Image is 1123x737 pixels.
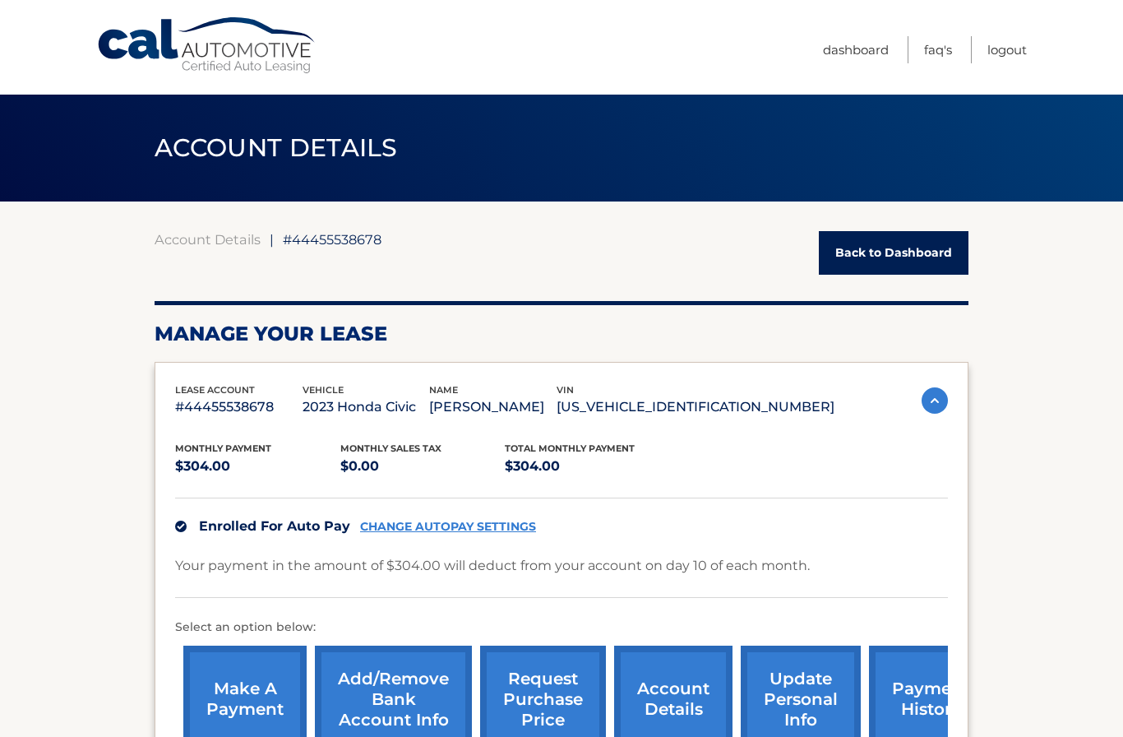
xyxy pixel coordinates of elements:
p: [PERSON_NAME] [429,396,557,419]
span: vehicle [303,384,344,396]
a: Back to Dashboard [819,231,968,275]
span: | [270,231,274,248]
span: ACCOUNT DETAILS [155,132,398,163]
span: lease account [175,384,255,396]
a: FAQ's [924,36,952,63]
p: Your payment in the amount of $304.00 will deduct from your account on day 10 of each month. [175,554,810,577]
a: Account Details [155,231,261,248]
span: Total Monthly Payment [505,443,635,454]
img: accordion-active.svg [922,387,948,414]
p: #44455538678 [175,396,303,419]
a: Cal Automotive [96,16,318,75]
span: Monthly sales Tax [340,443,441,454]
span: Monthly Payment [175,443,271,454]
p: 2023 Honda Civic [303,396,430,419]
span: #44455538678 [283,231,381,248]
a: Dashboard [823,36,889,63]
a: Logout [987,36,1027,63]
span: name [429,384,458,396]
span: vin [557,384,574,396]
p: $0.00 [340,455,506,478]
span: Enrolled For Auto Pay [199,518,350,534]
p: Select an option below: [175,618,948,637]
img: check.svg [175,521,187,532]
p: $304.00 [505,455,670,478]
p: [US_VEHICLE_IDENTIFICATION_NUMBER] [557,396,834,419]
h2: Manage Your Lease [155,322,968,346]
a: CHANGE AUTOPAY SETTINGS [360,520,536,534]
p: $304.00 [175,455,340,478]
